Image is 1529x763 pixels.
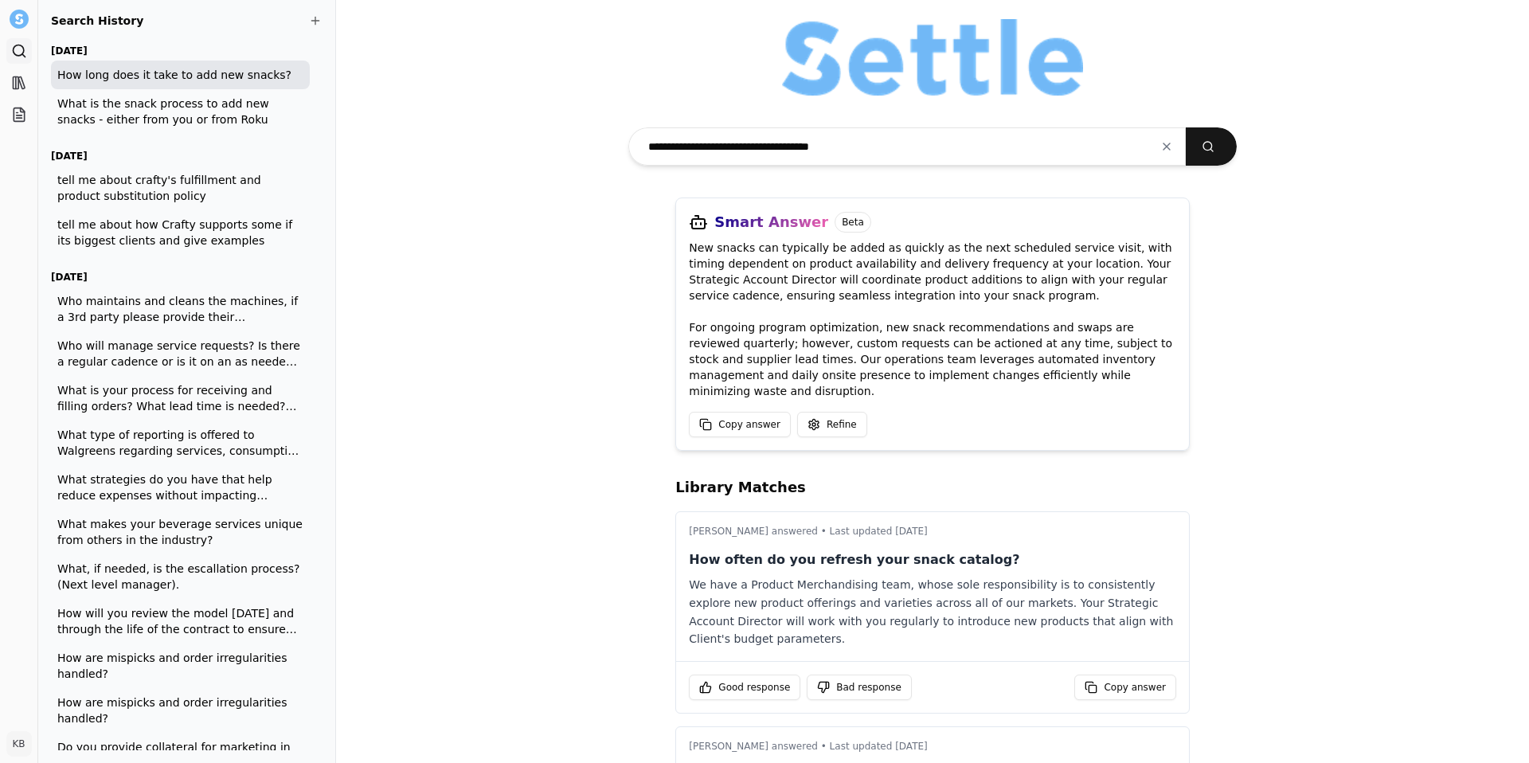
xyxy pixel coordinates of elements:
h3: [DATE] [51,147,310,166]
a: Search [6,38,32,64]
h3: [DATE] [51,41,310,61]
span: What type of reporting is offered to Walgreens regarding services, consumption and issues? How of... [57,427,303,459]
p: New snacks can typically be added as quickly as the next scheduled service visit, with timing dep... [689,240,1176,399]
button: Refine [797,412,867,437]
span: Beta [835,212,871,233]
h2: Search History [51,13,323,29]
p: How often do you refresh your snack catalog? [689,550,1176,569]
button: Bad response [807,675,912,700]
button: Copy answer [1074,675,1176,700]
span: How will you review the model [DATE] and through the life of the contract to ensure we are still ... [57,605,303,637]
span: How are mispicks and order irregularities handled? [57,650,303,682]
button: Good response [689,675,800,700]
span: Copy answer [718,418,780,431]
span: Good response [718,681,790,694]
button: KB [6,731,32,757]
span: How long does it take to add new snacks? [57,67,303,83]
img: Organization logo [782,19,1083,96]
span: tell me about how Crafty supports some if its biggest clients and give examples [57,217,303,248]
span: What is the snack process to add new snacks - either from you or from Roku [57,96,303,127]
span: Refine [827,418,857,431]
button: Settle [6,6,32,32]
button: Copy answer [689,412,791,437]
h3: [DATE] [51,268,310,287]
span: tell me about crafty's fulfillment and product substitution policy [57,172,303,204]
a: Projects [6,102,32,127]
span: What, if needed, is the escallation process? (Next level manager). [57,561,303,593]
span: Copy answer [1104,681,1166,694]
img: Settle [10,10,29,29]
span: What makes your beverage services unique from others in the industry? [57,516,303,548]
span: What strategies do you have that help reduce expenses without impacting employee satisfaction? [57,471,303,503]
p: [PERSON_NAME] answered • Last updated [DATE] [689,740,1176,753]
span: Who will manage service requests? Is there a regular cadence or is it on an as needed basis? [57,338,303,370]
div: We have a Product Merchandising team, whose sole responsibility is to consistently explore new pr... [689,576,1176,648]
p: [PERSON_NAME] answered • Last updated [DATE] [689,525,1176,538]
span: Bad response [836,681,901,694]
button: Clear input [1148,132,1186,161]
span: What is your process for receiving and filling orders? What lead time is needed? What systems are... [57,382,303,414]
h3: Smart Answer [714,211,828,233]
span: How are mispicks and order irregularities handled? [57,695,303,726]
a: Library [6,70,32,96]
h2: Library Matches [675,476,1190,499]
span: Who maintains and cleans the machines, if a 3rd party please provide their information? [57,293,303,325]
